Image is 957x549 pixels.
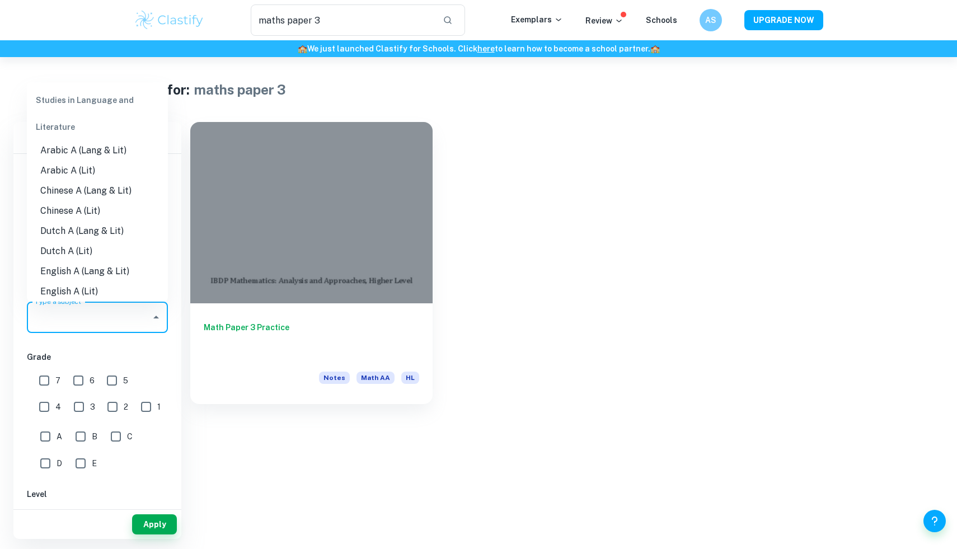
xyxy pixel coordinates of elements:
[157,401,161,413] span: 1
[90,401,95,413] span: 3
[194,79,285,100] h1: maths paper 3
[27,87,168,140] div: Studies in Language and Literature
[27,351,168,363] h6: Grade
[27,241,168,261] li: Dutch A (Lit)
[57,430,62,443] span: A
[27,140,168,161] li: Arabic A (Lang & Lit)
[148,309,164,325] button: Close
[27,302,168,322] li: French A (Lang & Lit)
[27,281,168,302] li: English A (Lit)
[13,122,181,153] h6: Filter exemplars
[585,15,623,27] p: Review
[705,14,717,26] h6: AS
[356,372,395,384] span: Math AA
[90,374,95,387] span: 6
[923,510,946,532] button: Help and Feedback
[124,401,128,413] span: 2
[190,122,433,404] a: Math Paper 3 PracticeNotesMath AAHL
[127,430,133,443] span: C
[204,321,419,358] h6: Math Paper 3 Practice
[319,372,350,384] span: Notes
[401,372,419,384] span: HL
[477,44,495,53] a: here
[27,488,168,500] h6: Level
[123,374,128,387] span: 5
[650,44,660,53] span: 🏫
[55,374,60,387] span: 7
[646,16,677,25] a: Schools
[511,13,563,26] p: Exemplars
[132,514,177,534] button: Apply
[27,161,168,181] li: Arabic A (Lit)
[2,43,955,55] h6: We just launched Clastify for Schools. Click to learn how to become a school partner.
[744,10,823,30] button: UPGRADE NOW
[134,9,205,31] img: Clastify logo
[55,401,61,413] span: 4
[57,457,62,470] span: D
[27,261,168,281] li: English A (Lang & Lit)
[700,9,722,31] button: AS
[60,79,190,100] h1: Showing results for:
[27,221,168,241] li: Dutch A (Lang & Lit)
[251,4,434,36] input: Search for any exemplars...
[92,430,97,443] span: B
[27,181,168,201] li: Chinese A (Lang & Lit)
[27,201,168,221] li: Chinese A (Lit)
[298,44,307,53] span: 🏫
[92,457,97,470] span: E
